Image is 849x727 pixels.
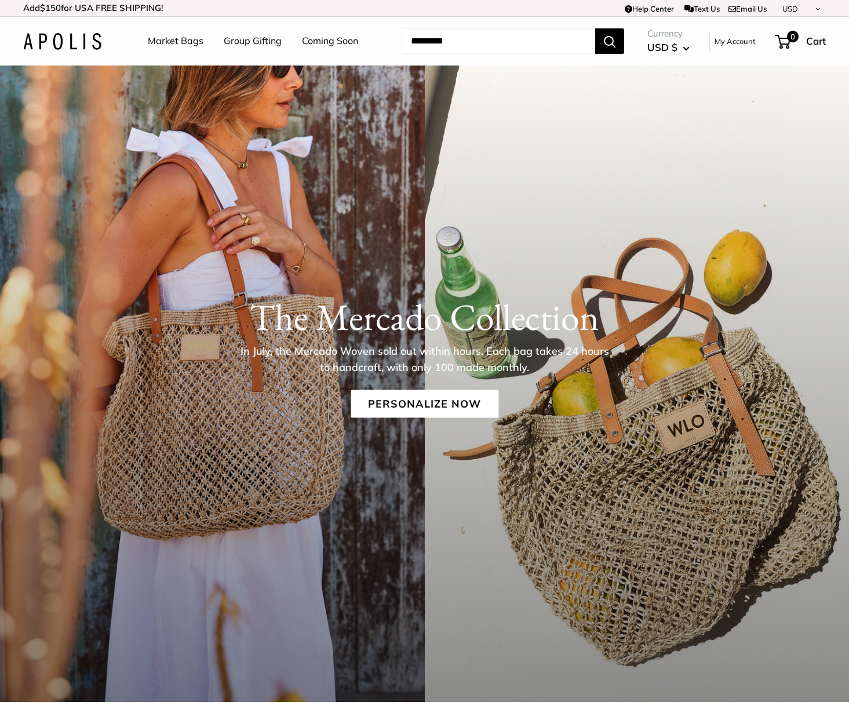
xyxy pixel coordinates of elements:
button: Search [595,28,624,54]
a: Market Bags [148,32,203,50]
img: Apolis [23,33,101,50]
input: Search... [402,28,595,54]
a: Group Gifting [224,32,282,50]
a: My Account [715,34,756,48]
a: Coming Soon [302,32,358,50]
p: In July, the Mercado Woven sold out within hours. Each bag takes 24 hours to handcraft, with only... [236,343,613,376]
h1: The Mercado Collection [23,295,826,339]
button: USD $ [647,38,690,57]
a: Text Us [684,4,720,13]
a: Personalize Now [351,390,498,418]
span: USD $ [647,41,677,53]
a: Email Us [728,4,767,13]
a: Help Center [625,4,674,13]
span: $150 [40,2,61,13]
span: Cart [806,35,826,47]
a: 0 Cart [776,32,826,50]
span: USD [782,4,798,13]
span: Currency [647,26,690,42]
span: 0 [787,31,799,42]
